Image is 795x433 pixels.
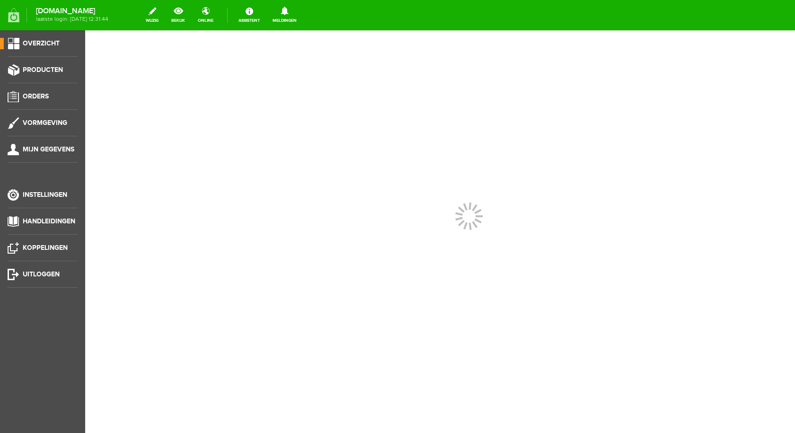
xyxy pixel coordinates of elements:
[166,5,191,26] a: bekijk
[36,17,108,22] span: laatste login: [DATE] 12:31:44
[140,5,164,26] a: wijzig
[233,5,265,26] a: Assistent
[23,145,74,153] span: Mijn gegevens
[23,66,63,74] span: Producten
[192,5,219,26] a: online
[23,217,75,225] span: Handleidingen
[267,5,302,26] a: Meldingen
[23,92,49,100] span: Orders
[23,270,60,278] span: Uitloggen
[23,191,67,199] span: Instellingen
[23,119,67,127] span: Vormgeving
[23,244,68,252] span: Koppelingen
[23,39,60,47] span: Overzicht
[36,9,108,14] strong: [DOMAIN_NAME]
